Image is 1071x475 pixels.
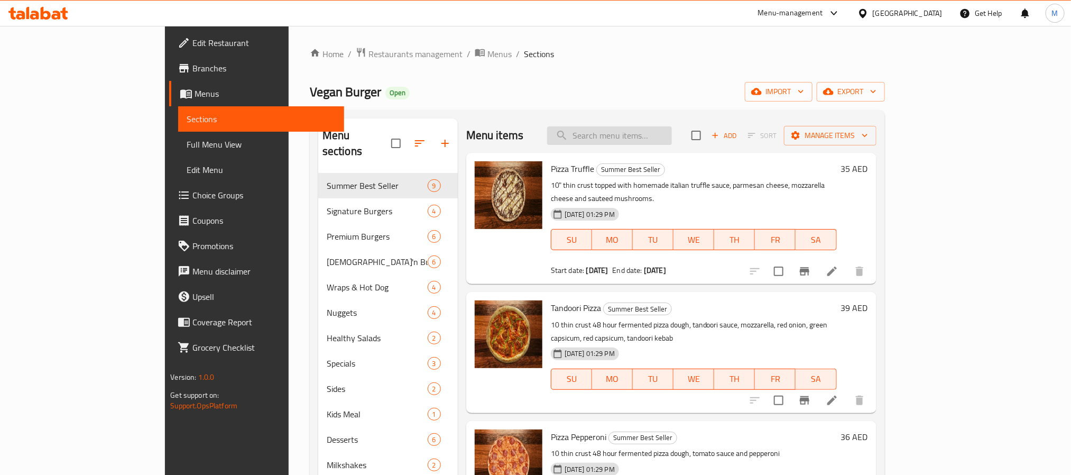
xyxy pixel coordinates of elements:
[768,389,790,412] span: Select to update
[428,206,440,216] span: 4
[608,432,677,444] div: Summer Best Seller
[759,371,791,387] span: FR
[551,447,837,460] p: 10 thin crust 48 hour fermented pizza dough, tomato sauce and pepperoni
[826,265,838,278] a: Edit menu item
[586,263,608,277] b: [DATE]
[178,106,344,132] a: Sections
[784,126,876,145] button: Manage items
[475,161,542,229] img: Pizza Truffle
[609,432,677,444] span: Summer Best Seller
[825,85,876,98] span: export
[310,80,381,104] span: Vegan Burger
[524,48,554,60] span: Sections
[192,290,335,303] span: Upsell
[318,401,458,427] div: Kids Meal1
[327,281,428,294] div: Wraps & Hot Dog
[327,433,428,446] span: Desserts
[169,208,344,233] a: Coupons
[318,376,458,401] div: Sides2
[169,233,344,259] a: Promotions
[547,126,672,145] input: search
[596,163,665,176] div: Summer Best Seller
[467,48,470,60] li: /
[710,130,738,142] span: Add
[556,232,588,248] span: SU
[673,229,714,250] button: WE
[707,127,741,144] span: Add item
[178,157,344,182] a: Edit Menu
[169,182,344,208] a: Choice Groups
[192,265,335,278] span: Menu disclaimer
[596,371,629,387] span: MO
[428,205,441,217] div: items
[428,359,440,369] span: 3
[192,189,335,202] span: Choice Groups
[551,369,592,390] button: SU
[718,232,751,248] span: TH
[428,230,441,243] div: items
[613,263,642,277] span: End date:
[792,259,817,284] button: Branch-specific-item
[792,388,817,413] button: Branch-specific-item
[170,399,237,413] a: Support.OpsPlatform
[551,229,592,250] button: SU
[327,408,428,421] div: Kids Meal
[556,371,588,387] span: SU
[192,214,335,227] span: Coupons
[192,240,335,252] span: Promotions
[637,232,669,248] span: TU
[841,161,868,176] h6: 35 AED
[487,48,512,60] span: Menus
[385,88,410,97] span: Open
[758,7,823,20] div: Menu-management
[385,87,410,99] div: Open
[466,127,524,143] h2: Menu items
[796,229,836,250] button: SA
[428,409,440,419] span: 1
[195,87,335,100] span: Menus
[475,300,542,368] img: Tandoori Pizza
[169,335,344,360] a: Grocery Checklist
[428,306,441,319] div: items
[603,303,672,315] div: Summer Best Seller
[327,255,428,268] div: Chick'n Burger
[847,259,872,284] button: delete
[318,198,458,224] div: Signature Burgers4
[428,332,441,344] div: items
[327,357,428,370] span: Specials
[551,429,606,445] span: Pizza Pepperoni
[755,369,796,390] button: FR
[192,316,335,328] span: Coverage Report
[428,382,441,395] div: items
[741,127,784,144] span: Select section first
[596,232,629,248] span: MO
[707,127,741,144] button: Add
[318,300,458,325] div: Nuggets4
[428,459,441,471] div: items
[428,281,441,294] div: items
[551,161,594,177] span: Pizza Truffle
[759,232,791,248] span: FR
[714,229,755,250] button: TH
[428,433,441,446] div: items
[428,181,440,191] span: 9
[678,232,710,248] span: WE
[327,382,428,395] div: Sides
[348,48,352,60] li: /
[428,357,441,370] div: items
[327,230,428,243] div: Premium Burgers
[192,341,335,354] span: Grocery Checklist
[428,333,440,343] span: 2
[560,209,619,220] span: [DATE] 01:29 PM
[192,36,335,49] span: Edit Restaurant
[673,369,714,390] button: WE
[792,129,868,142] span: Manage items
[475,47,512,61] a: Menus
[551,318,837,345] p: 10 thin crust 48 hour fermented pizza dough, tandoori sauce, mozzarella, red onion, green capsicu...
[428,257,440,267] span: 6
[714,369,755,390] button: TH
[432,131,458,156] button: Add section
[368,48,463,60] span: Restaurants management
[633,369,673,390] button: TU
